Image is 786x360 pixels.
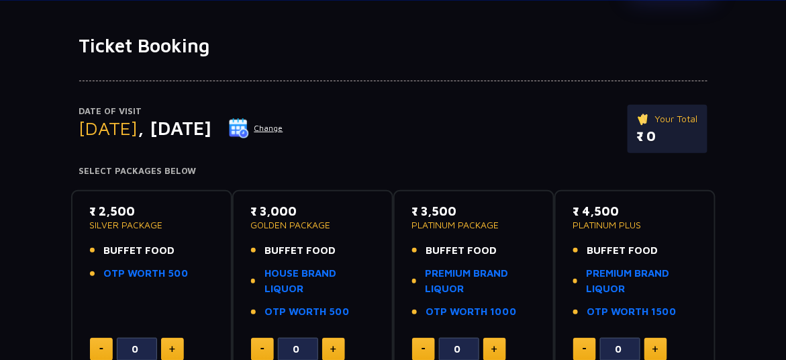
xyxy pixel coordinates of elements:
p: PLATINUM PLUS [573,220,697,230]
p: ₹ 3,500 [412,202,536,220]
span: BUFFET FOOD [104,243,175,259]
span: BUFFET FOOD [265,243,336,259]
img: ticket [637,111,651,126]
span: , [DATE] [138,117,212,139]
img: minus [99,348,103,350]
p: PLATINUM PACKAGE [412,220,536,230]
a: OTP WORTH 500 [265,304,350,320]
img: plus [652,346,658,353]
p: Date of Visit [79,105,284,118]
p: ₹ 0 [637,126,698,146]
a: PREMIUM BRAND LIQUOR [426,266,536,296]
span: [DATE] [79,117,138,139]
p: ₹ 4,500 [573,202,697,220]
p: GOLDEN PACKAGE [251,220,375,230]
button: Change [228,118,284,139]
img: plus [169,346,175,353]
a: HOUSE BRAND LIQUOR [264,266,374,296]
p: ₹ 3,000 [251,202,375,220]
img: minus [422,348,426,350]
img: plus [330,346,336,353]
p: Your Total [637,111,698,126]
a: OTP WORTH 1500 [587,304,677,320]
a: OTP WORTH 500 [104,266,189,281]
p: ₹ 2,500 [90,202,213,220]
h1: Ticket Booking [79,34,707,57]
a: PREMIUM BRAND LIQUOR [587,266,697,296]
a: OTP WORTH 1000 [426,304,518,320]
img: minus [260,348,264,350]
img: minus [583,348,587,350]
img: plus [491,346,497,353]
span: BUFFET FOOD [426,243,497,259]
span: BUFFET FOOD [587,243,658,259]
p: SILVER PACKAGE [90,220,213,230]
h4: Select Packages Below [79,166,707,177]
